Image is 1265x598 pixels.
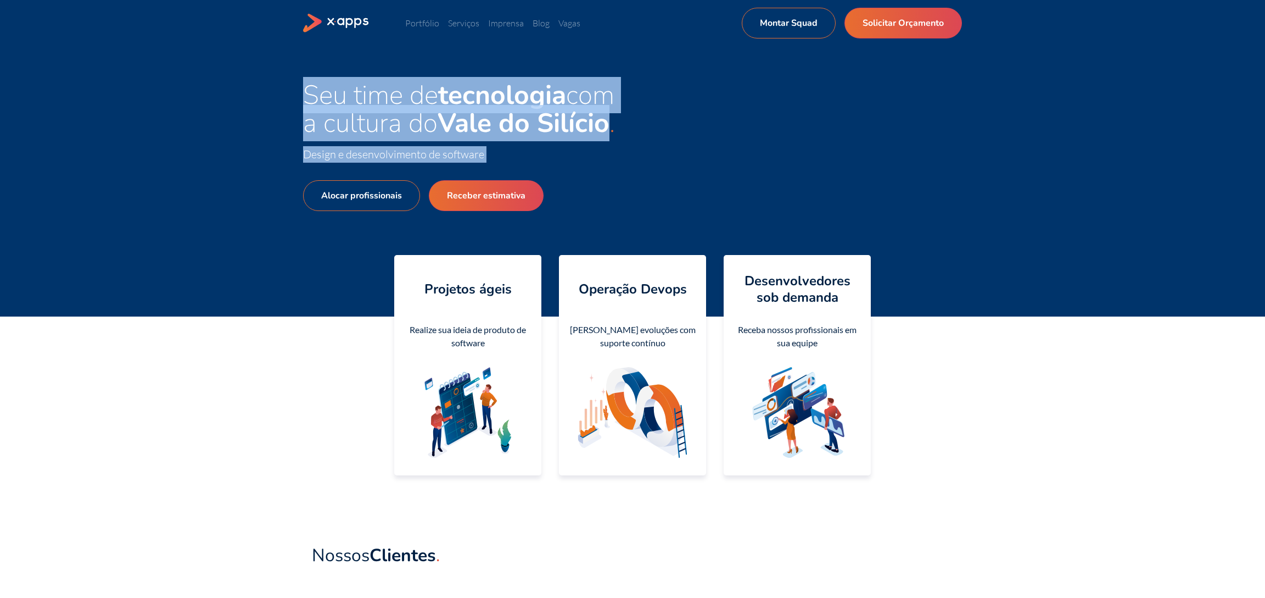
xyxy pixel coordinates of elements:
[844,8,962,38] a: Solicitar Orçamento
[424,281,512,297] h4: Projetos ágeis
[579,281,687,297] h4: Operação Devops
[568,323,697,350] div: [PERSON_NAME] evoluções com suporte contínuo
[405,18,439,29] a: Portfólio
[303,147,484,161] span: Design e desenvolvimento de software
[438,105,609,141] strong: Vale do Silício
[429,180,544,211] a: Receber estimativa
[312,544,436,567] span: Nossos
[438,77,566,113] strong: tecnologia
[558,18,580,29] a: Vagas
[742,8,836,38] a: Montar Squad
[448,18,479,29] a: Serviços
[732,273,862,306] h4: Desenvolvedores sob demanda
[533,18,550,29] a: Blog
[732,323,862,350] div: Receba nossos profissionais em sua equipe
[303,77,614,141] span: Seu time de com a cultura do
[403,323,533,350] div: Realize sua ideia de produto de software
[312,546,440,570] a: NossosClientes
[488,18,524,29] a: Imprensa
[303,180,420,211] a: Alocar profissionais
[370,544,436,567] strong: Clientes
